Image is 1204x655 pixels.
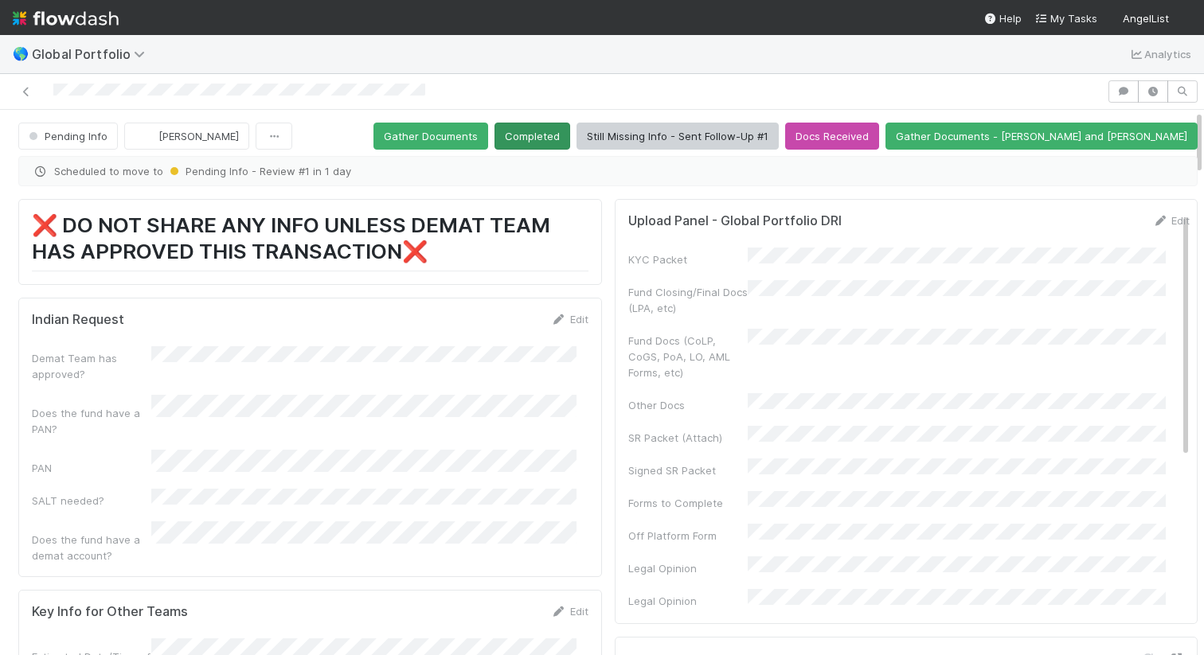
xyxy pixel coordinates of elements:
[32,532,151,563] div: Does the fund have a demat account?
[32,405,151,437] div: Does the fund have a PAN?
[628,495,748,511] div: Forms to Complete
[1034,12,1097,25] span: My Tasks
[32,460,151,476] div: PAN
[32,163,1184,179] span: Scheduled to move to in 1 day
[32,46,153,62] span: Global Portfolio
[1034,10,1097,26] a: My Tasks
[1123,12,1169,25] span: AngelList
[32,350,151,382] div: Demat Team has approved?
[628,528,748,544] div: Off Platform Form
[577,123,779,150] button: Still Missing Info - Sent Follow-Up #1
[138,128,154,144] img: avatar_c584de82-e924-47af-9431-5c284c40472a.png
[885,123,1198,150] button: Gather Documents - [PERSON_NAME] and [PERSON_NAME]
[32,312,124,328] h5: Indian Request
[628,560,748,576] div: Legal Opinion
[628,430,748,446] div: SR Packet (Attach)
[628,213,842,229] h5: Upload Panel - Global Portfolio DRI
[983,10,1022,26] div: Help
[1128,45,1191,64] a: Analytics
[13,47,29,60] span: 🌎
[32,604,188,620] h5: Key Info for Other Teams
[494,123,570,150] button: Completed
[1175,11,1191,27] img: avatar_c584de82-e924-47af-9431-5c284c40472a.png
[628,397,748,413] div: Other Docs
[32,212,588,271] h1: ❌ DO NOT SHARE ANY INFO UNLESS DEMAT TEAM HAS APPROVED THIS TRANSACTION❌
[373,123,488,150] button: Gather Documents
[551,313,588,326] a: Edit
[32,493,151,509] div: SALT needed?
[628,251,748,267] div: KYC Packet
[628,593,748,625] div: Legal Opinion Approved
[158,130,239,142] span: [PERSON_NAME]
[628,333,748,380] div: Fund Docs (CoLP, CoGS, PoA, LO, AML Forms, etc)
[166,165,310,177] span: Pending Info - Review #1
[13,5,119,32] img: logo-inverted-e16ddd16eac7371096b0.svg
[551,605,588,618] a: Edit
[124,123,249,150] button: [PERSON_NAME]
[628,284,748,316] div: Fund Closing/Final Docs (LPA, etc)
[785,123,879,150] button: Docs Received
[1152,214,1190,227] a: Edit
[628,462,748,478] div: Signed SR Packet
